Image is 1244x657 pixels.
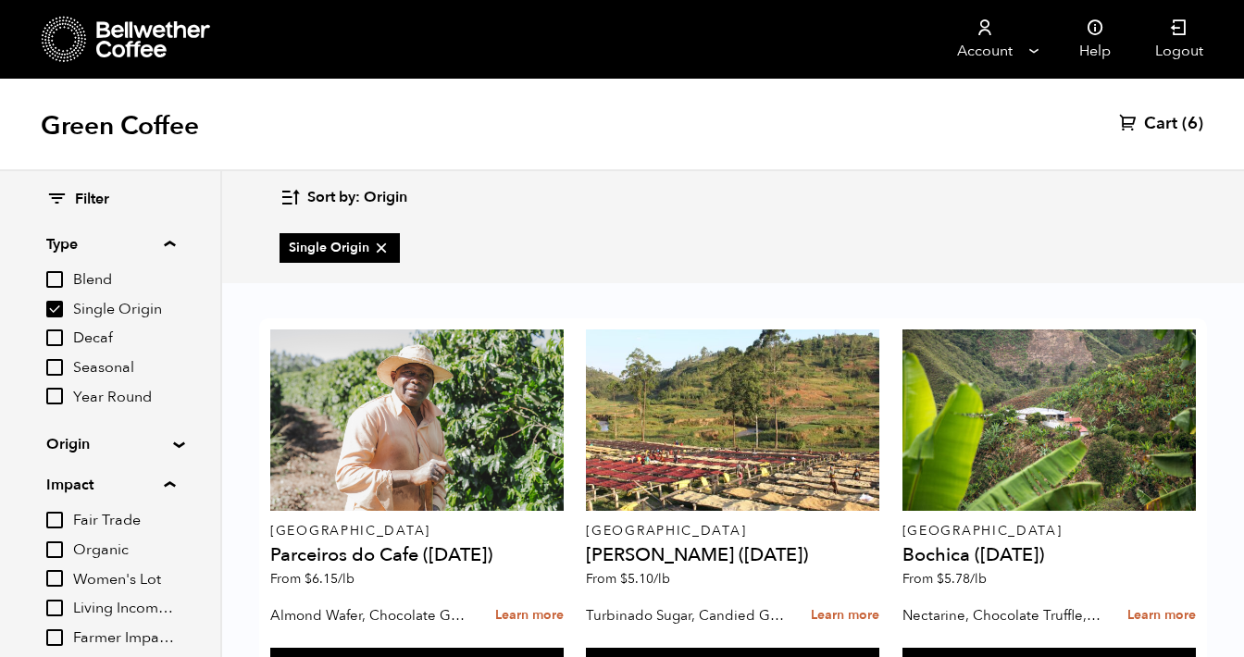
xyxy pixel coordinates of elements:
span: From [902,570,987,588]
span: /lb [338,570,355,588]
input: Living Income Pricing [46,600,63,616]
h4: Bochica ([DATE]) [902,546,1196,564]
input: Decaf [46,329,63,346]
bdi: 6.15 [305,570,355,588]
h4: [PERSON_NAME] ([DATE]) [586,546,879,564]
span: Year Round [73,388,175,408]
button: Sort by: Origin [280,176,407,219]
input: Seasonal [46,359,63,376]
span: From [270,570,355,588]
input: Women's Lot [46,570,63,587]
span: Single Origin [289,239,391,257]
input: Blend [46,271,63,288]
a: Learn more [811,596,879,636]
span: Single Origin [73,300,175,320]
h4: Parceiros do Cafe ([DATE]) [270,546,564,564]
p: Turbinado Sugar, Candied Grapefruit, Spiced Plum [586,601,786,629]
a: Learn more [495,596,564,636]
p: [GEOGRAPHIC_DATA] [270,525,564,538]
span: Women's Lot [73,570,175,590]
span: Farmer Impact Fund [73,628,175,649]
span: Filter [75,190,109,210]
span: $ [937,570,944,588]
summary: Type [46,233,175,255]
span: Organic [73,540,175,561]
span: From [586,570,670,588]
p: [GEOGRAPHIC_DATA] [586,525,879,538]
span: Fair Trade [73,511,175,531]
span: /lb [970,570,987,588]
bdi: 5.78 [937,570,987,588]
input: Fair Trade [46,512,63,528]
a: Learn more [1127,596,1196,636]
p: [GEOGRAPHIC_DATA] [902,525,1196,538]
span: Decaf [73,328,175,349]
a: Cart (6) [1119,113,1203,135]
bdi: 5.10 [620,570,670,588]
span: $ [620,570,628,588]
span: Living Income Pricing [73,599,175,619]
input: Farmer Impact Fund [46,629,63,646]
summary: Origin [46,433,174,455]
input: Year Round [46,388,63,404]
input: Organic [46,541,63,558]
p: Almond Wafer, Chocolate Ganache, Bing Cherry [270,601,470,629]
summary: Impact [46,474,175,496]
input: Single Origin [46,301,63,317]
span: Sort by: Origin [307,188,407,208]
span: Seasonal [73,358,175,378]
span: $ [305,570,312,588]
span: (6) [1182,113,1203,135]
span: Cart [1144,113,1177,135]
span: Blend [73,270,175,291]
h1: Green Coffee [41,109,199,143]
span: /lb [653,570,670,588]
p: Nectarine, Chocolate Truffle, Brown Sugar [902,601,1102,629]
